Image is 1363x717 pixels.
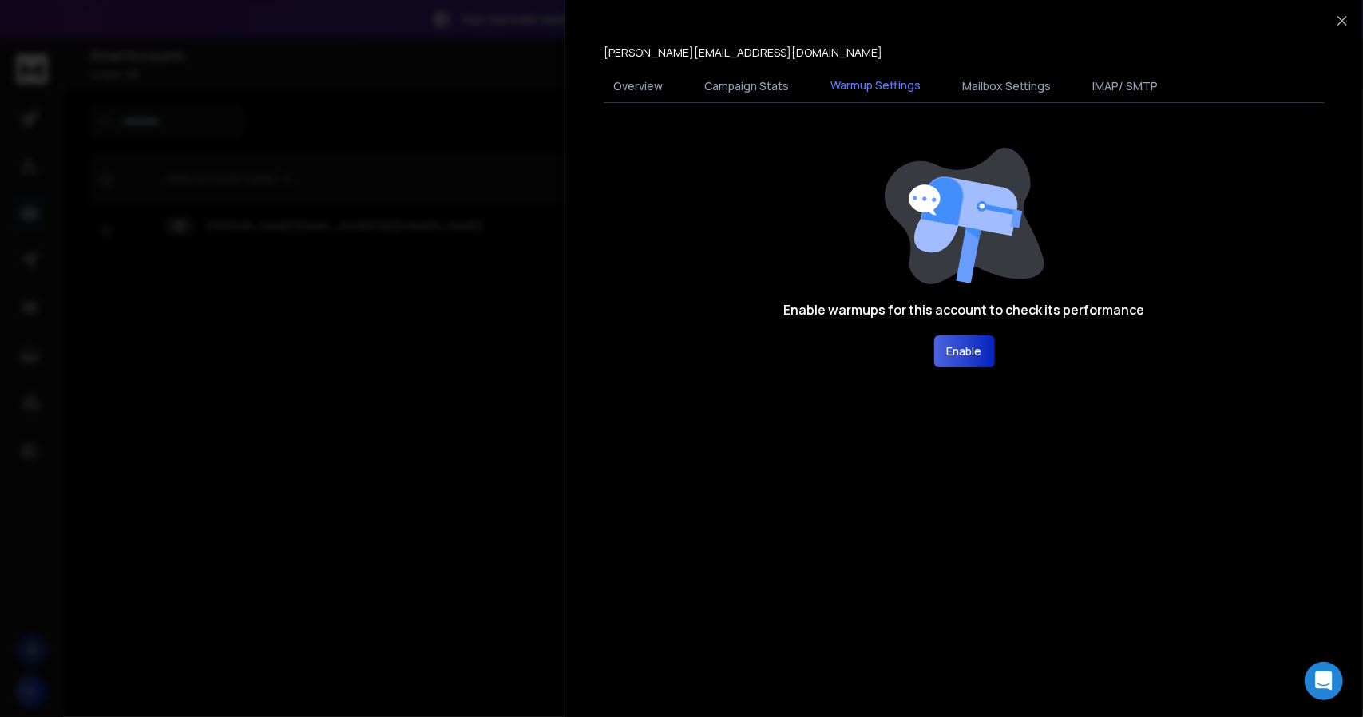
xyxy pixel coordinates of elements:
[695,69,798,104] button: Campaign Stats
[604,69,672,104] button: Overview
[604,45,882,61] p: [PERSON_NAME][EMAIL_ADDRESS][DOMAIN_NAME]
[821,68,930,105] button: Warmup Settings
[1083,69,1167,104] button: IMAP/ SMTP
[953,69,1060,104] button: Mailbox Settings
[1305,662,1343,700] div: Open Intercom Messenger
[885,148,1044,284] img: image
[784,300,1145,319] h1: Enable warmups for this account to check its performance
[934,335,995,367] button: Enable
